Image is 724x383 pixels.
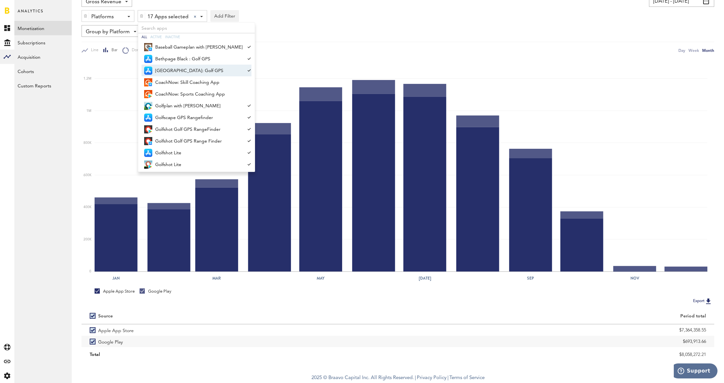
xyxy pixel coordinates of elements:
span: 2025 © Braavo Capital Inc. All Rights Reserved. [311,373,414,383]
img: trash_awesome_blue.svg [140,14,143,18]
span: [GEOGRAPHIC_DATA]: Golf GPS [155,65,243,76]
img: a11NXiQTRNSXhrAMvtN-2slz3VkCtde3tPM6Zm9MgPNPABo-zWWBvkmQmOQm8mMzBJY [144,161,152,169]
a: Golfscape GPS Rangefinder [142,112,245,123]
span: CoachNow: Skill Coaching App [155,77,243,88]
span: Bar [109,48,117,53]
span: Google Play [98,336,123,347]
span: Golfshot Plus [155,171,243,182]
div: Google Play [140,288,171,294]
span: Golfshot Lite [155,159,243,170]
div: Week [688,47,699,54]
img: 17.png [148,130,152,133]
a: Monetization [14,21,72,35]
img: Export [704,297,712,305]
img: 100x100bb.jpg [144,137,152,145]
img: sBPeqS6XAcNXYiGp6eff5ihk_aIia0HG7q23RzlLlG3UvEseAchHCstpU1aPnIK6Zg [144,102,152,110]
span: 17 Apps selected [147,11,189,23]
span: Golfshot Lite [155,147,243,159]
a: Golfplan with [PERSON_NAME] [142,100,245,112]
img: 17.png [148,94,152,98]
span: Golfplan with [PERSON_NAME] [155,100,243,112]
a: Golfshot Golf GPS RangeFinder [142,123,245,135]
img: trash_awesome_blue.svg [83,14,87,18]
span: Group by Platform [86,26,130,38]
div: Clear [194,15,196,18]
img: 21.png [148,47,152,51]
text: Jan [112,275,120,281]
text: 0 [89,270,91,273]
text: 1.2M [83,77,91,80]
div: $7,364,358.55 [406,325,706,335]
button: Export [691,297,714,305]
text: May [317,275,325,281]
iframe: Opens a widget where you can find more information [674,363,717,380]
text: Sep [527,275,534,281]
img: 17.png [148,165,152,169]
div: Day [678,47,685,54]
text: Nov [630,275,640,281]
a: Subscriptions [14,35,72,50]
img: 21.png [144,149,152,157]
a: Acquisition [14,50,72,64]
text: 400K [83,206,92,209]
a: Terms of Service [449,375,485,380]
div: Active [150,33,162,41]
input: Search apps [138,23,255,33]
div: Source [98,314,113,319]
div: Delete [82,10,89,22]
div: $693,913.66 [406,337,706,346]
a: Cohorts [14,64,72,78]
img: 21.png [144,55,152,63]
span: Bethpage Black : Golf GPS [155,54,243,65]
text: [DATE] [419,275,431,281]
div: Total [90,350,390,360]
div: Delete [138,10,145,22]
text: 200K [83,238,92,241]
span: Line [88,48,98,53]
img: 100x100bb.jpg [144,78,152,86]
a: Golfshot Golf GPS Range Finder [142,135,245,147]
span: CoachNow: Sports Coaching App [155,89,243,100]
text: 1M [86,109,91,113]
a: CoachNow: Skill Coaching App [142,76,245,88]
a: [GEOGRAPHIC_DATA]: Golf GPS [142,65,245,76]
a: Baseball Gameplan with [PERSON_NAME] [142,41,245,53]
span: Golfshot Golf GPS Range Finder [155,136,243,147]
img: 2Xbc31OCI-Vjec7zXvAE2OM2ObFaU9b1-f7yXthkulAYejON_ZuzouX1xWJgL0G7oZ0 [144,90,152,98]
span: Analytics [18,7,43,21]
img: 21.png [144,114,152,122]
span: Donut [129,48,143,53]
a: Golfshot Lite [142,147,245,159]
text: Mar [212,275,221,281]
div: Month [702,47,714,54]
img: 17.png [148,106,152,110]
span: Apple App Store [98,324,134,336]
img: 100x100bb.jpg [144,43,152,51]
div: Inactive [165,33,180,41]
a: Custom Reports [14,78,72,93]
span: Golfshot Golf GPS RangeFinder [155,124,243,135]
img: 21.png [144,67,152,75]
img: 21.png [148,141,152,145]
button: Add Filter [210,10,239,22]
text: 600K [83,174,92,177]
div: $8,058,272.21 [406,350,706,360]
a: CoachNow: Sports Coaching App [142,88,245,100]
div: Platforms [91,11,120,23]
a: Golfshot Plus [142,170,245,182]
img: 9UIL7DXlNAIIFEZzCGWNoqib7oEsivjZRLL_hB0ZyHGU9BuA-VfhrlfGZ8low1eCl7KE [144,125,152,133]
div: All [142,33,147,41]
img: 21.png [148,83,152,86]
text: 800K [83,141,92,145]
span: Golfscape GPS Rangefinder [155,112,243,123]
div: Apple App Store [95,288,135,294]
a: Golfshot Lite [142,159,245,170]
a: Privacy Policy [417,375,446,380]
a: Bethpage Black : Golf GPS [142,53,245,65]
div: Period total [406,314,706,319]
span: Baseball Gameplan with [PERSON_NAME] [155,42,243,53]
